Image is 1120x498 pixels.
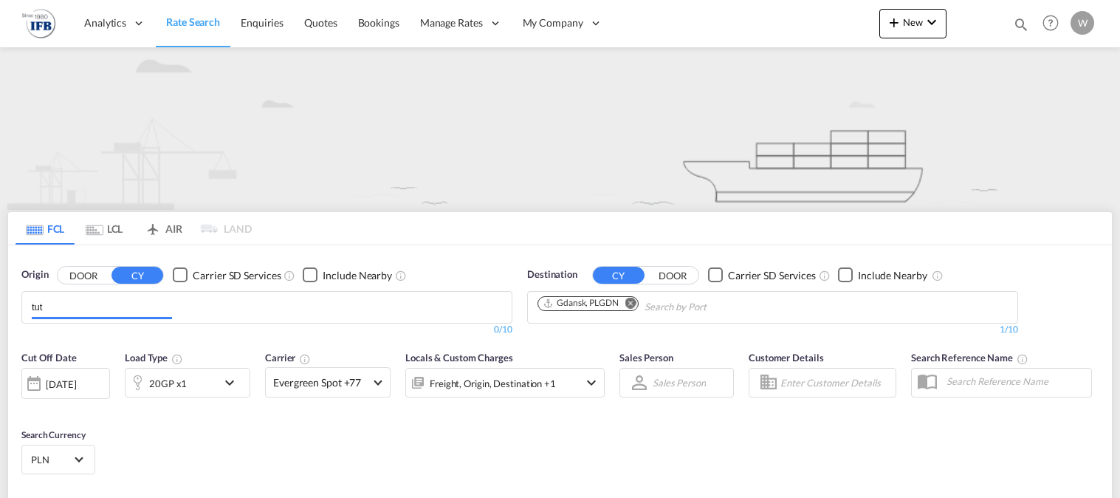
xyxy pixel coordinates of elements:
span: Rate Search [166,16,220,28]
md-icon: icon-chevron-down [221,374,246,392]
md-checkbox: Checkbox No Ink [838,267,927,283]
md-select: Sales Person [651,372,707,394]
div: [DATE] [21,368,110,399]
div: Include Nearby [323,268,392,283]
md-pagination-wrapper: Use the left and right arrow keys to navigate between tabs [16,212,252,245]
div: Freight Origin Destination Factory Stuffingicon-chevron-down [405,368,605,398]
input: Chips input. [645,296,785,319]
span: My Company [523,16,583,30]
div: Gdansk, PLGDN [543,297,619,310]
span: New [885,16,941,28]
md-icon: The selected Trucker/Carrierwill be displayed in the rate results If the rates are from another f... [299,353,311,365]
button: DOOR [58,267,109,284]
div: W [1071,11,1094,35]
input: Chips input. [32,296,172,319]
md-icon: icon-information-outline [171,353,183,365]
md-tab-item: AIR [134,212,193,245]
div: icon-magnify [1013,16,1029,38]
span: Evergreen Spot +77 [273,375,369,390]
span: Origin [21,267,48,282]
span: Help [1038,10,1063,35]
div: 0/10 [21,324,512,336]
button: CY [593,267,645,284]
md-icon: icon-magnify [1013,16,1029,33]
span: Search Currency [21,429,86,440]
md-checkbox: Checkbox No Ink [303,267,392,283]
span: Sales Person [619,352,673,364]
md-datepicker: Select [21,398,32,417]
md-select: Select Currency: zł PLNPoland Zloty [30,448,87,470]
span: Locals & Custom Charges [405,352,513,364]
span: Destination [527,267,577,282]
span: Manage Rates [420,16,483,30]
div: 20GP x1 [149,373,187,394]
div: 20GP x1icon-chevron-down [125,368,250,398]
md-icon: Your search will be saved by the below given name [1017,353,1028,365]
span: Bookings [358,16,399,29]
span: Quotes [304,16,337,29]
div: Carrier SD Services [728,268,816,283]
button: Remove [616,297,638,312]
md-icon: Unchecked: Search for CY (Container Yard) services for all selected carriers.Checked : Search for... [819,270,831,282]
button: CY [111,267,163,284]
md-icon: icon-chevron-down [923,13,941,31]
span: Enquiries [241,16,284,29]
span: Cut Off Date [21,352,77,364]
span: Analytics [84,16,126,30]
input: Enter Customer Details [780,372,891,394]
span: PLN [31,453,72,466]
md-checkbox: Checkbox No Ink [708,267,816,283]
button: icon-plus 400-fgNewicon-chevron-down [879,9,946,38]
span: Customer Details [749,352,823,364]
md-icon: Unchecked: Search for CY (Container Yard) services for all selected carriers.Checked : Search for... [284,270,295,282]
span: Carrier [265,352,311,364]
md-chips-wrap: Chips container with autocompletion. Enter the text area, type text to search, and then use the u... [30,292,178,319]
div: 1/10 [527,324,1018,336]
md-icon: Unchecked: Ignores neighbouring ports when fetching rates.Checked : Includes neighbouring ports w... [395,270,407,282]
md-icon: icon-airplane [144,220,162,231]
md-tab-item: FCL [16,212,75,245]
md-tab-item: LCL [75,212,134,245]
button: DOOR [647,267,698,284]
div: Carrier SD Services [193,268,281,283]
img: 2b726980256c11eeaa87296e05903fd5.png [22,7,55,40]
div: Help [1038,10,1071,37]
div: Include Nearby [858,268,927,283]
md-checkbox: Checkbox No Ink [173,267,281,283]
span: Load Type [125,352,183,364]
img: new-FCL.png [7,47,1113,210]
div: Freight Origin Destination Factory Stuffing [430,373,556,394]
md-icon: Unchecked: Ignores neighbouring ports when fetching rates.Checked : Includes neighbouring ports w... [932,270,944,282]
input: Search Reference Name [939,370,1091,392]
md-chips-wrap: Chips container. Use arrow keys to select chips. [535,292,791,319]
span: Search Reference Name [911,352,1028,364]
md-icon: icon-plus 400-fg [885,13,903,31]
div: Press delete to remove this chip. [543,297,622,310]
div: [DATE] [46,378,76,391]
md-icon: icon-chevron-down [583,374,600,392]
